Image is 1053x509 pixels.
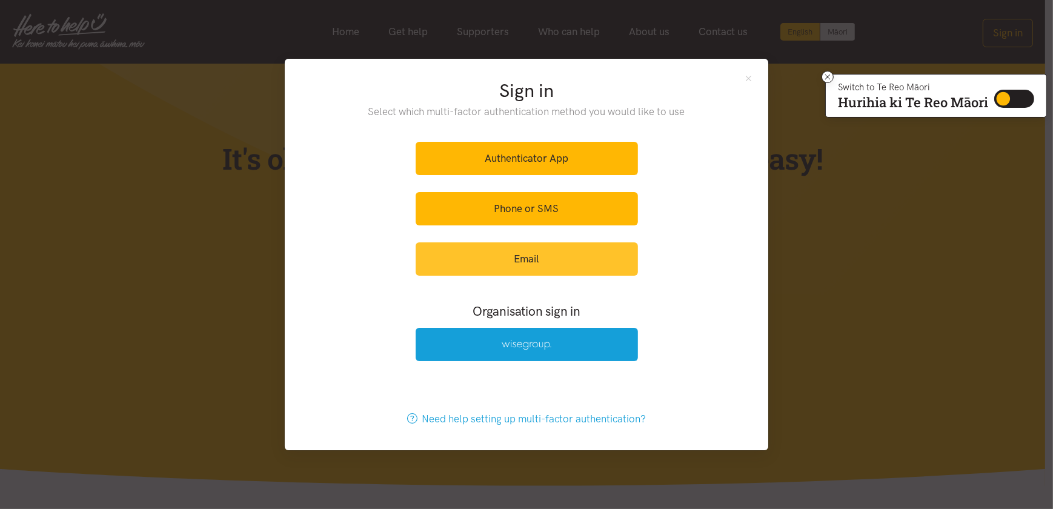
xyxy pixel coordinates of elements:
[743,73,754,84] button: Close
[382,302,671,320] h3: Organisation sign in
[838,84,988,91] p: Switch to Te Reo Māori
[344,104,710,120] p: Select which multi-factor authentication method you would like to use
[838,97,988,108] p: Hurihia ki Te Reo Māori
[502,340,551,350] img: Wise Group
[344,78,710,104] h2: Sign in
[416,142,638,175] a: Authenticator App
[416,242,638,276] a: Email
[416,192,638,225] a: Phone or SMS
[394,402,659,436] a: Need help setting up multi-factor authentication?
